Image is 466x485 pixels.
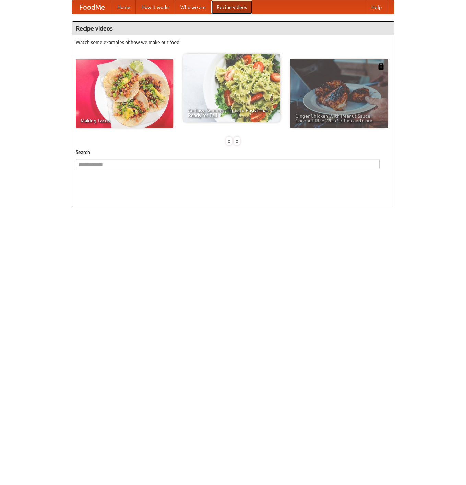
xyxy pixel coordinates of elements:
a: An Easy, Summery Tomato Pasta That's Ready for Fall [183,54,280,122]
a: FoodMe [72,0,112,14]
a: Making Tacos [76,59,173,128]
span: Making Tacos [81,118,168,123]
a: Home [112,0,136,14]
img: 483408.png [378,63,384,70]
h4: Recipe videos [72,22,394,35]
span: An Easy, Summery Tomato Pasta That's Ready for Fall [188,108,276,118]
div: » [234,137,240,145]
a: Help [366,0,387,14]
div: « [226,137,232,145]
a: Recipe videos [211,0,252,14]
h5: Search [76,149,391,156]
a: Who we are [175,0,211,14]
a: How it works [136,0,175,14]
p: Watch some examples of how we make our food! [76,39,391,46]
